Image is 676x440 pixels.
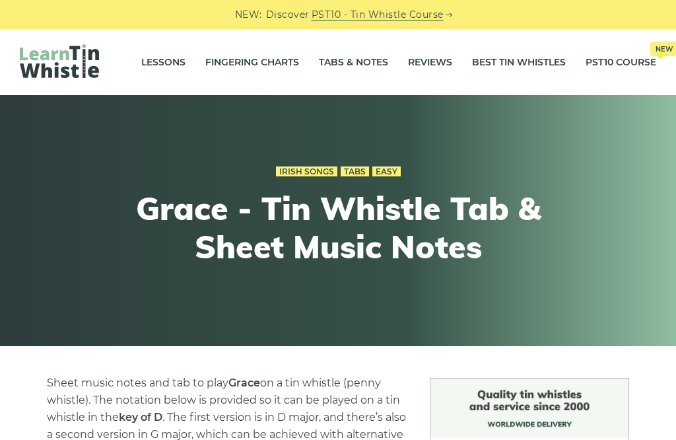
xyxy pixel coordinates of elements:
[341,166,369,177] a: Tabs
[95,190,581,266] h1: Grace - Tin Whistle Tab & Sheet Music Notes
[319,46,388,79] a: Tabs & Notes
[141,46,186,79] a: Lessons
[228,377,260,389] strong: Grace
[119,411,162,423] strong: key of D
[276,166,337,177] a: Irish Songs
[586,46,656,79] a: PST10 CourseNew
[472,46,566,79] a: Best Tin Whistles
[372,166,401,177] a: Easy
[205,46,299,79] a: Fingering Charts
[20,44,99,78] img: LearnTinWhistle.com
[408,46,452,79] a: Reviews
